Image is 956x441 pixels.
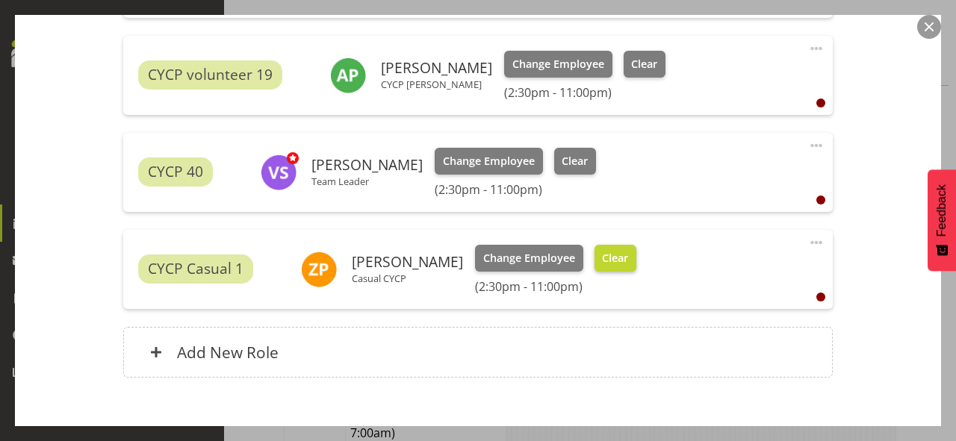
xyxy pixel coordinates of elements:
p: Team Leader [311,175,423,187]
h6: [PERSON_NAME] [311,157,423,173]
span: CYCP 40 [148,161,203,183]
p: CYCP [PERSON_NAME] [381,78,492,90]
h6: [PERSON_NAME] [352,254,463,270]
h6: [PERSON_NAME] [381,60,492,76]
h6: (2:30pm - 11:00pm) [504,85,665,100]
span: Change Employee [483,250,575,266]
button: Feedback - Show survey [928,169,956,271]
h6: (2:30pm - 11:00pm) [435,182,596,197]
img: zoe-palmer10907.jpg [301,251,337,287]
h6: Add New Role [177,343,279,362]
button: Change Employee [435,148,543,175]
p: Casual CYCP [352,272,463,284]
button: Change Employee [475,245,583,272]
span: Clear [602,250,628,266]
button: Clear [554,148,597,175]
span: CYCP volunteer 19 [148,64,273,86]
button: Clear [624,51,666,78]
div: User is clocked out [816,98,825,107]
button: Clear [595,245,637,272]
img: amelie-paroll11627.jpg [330,57,366,93]
span: Clear [562,153,588,169]
span: Change Employee [443,153,535,169]
img: victoria-spackman5507.jpg [261,154,297,190]
span: Clear [631,56,657,72]
div: User is clocked out [816,293,825,301]
span: CYCP Casual 1 [148,258,243,280]
h6: (2:30pm - 11:00pm) [475,279,636,294]
span: Change Employee [512,56,604,72]
div: User is clocked out [816,196,825,204]
button: Change Employee [504,51,612,78]
span: Feedback [935,184,949,237]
